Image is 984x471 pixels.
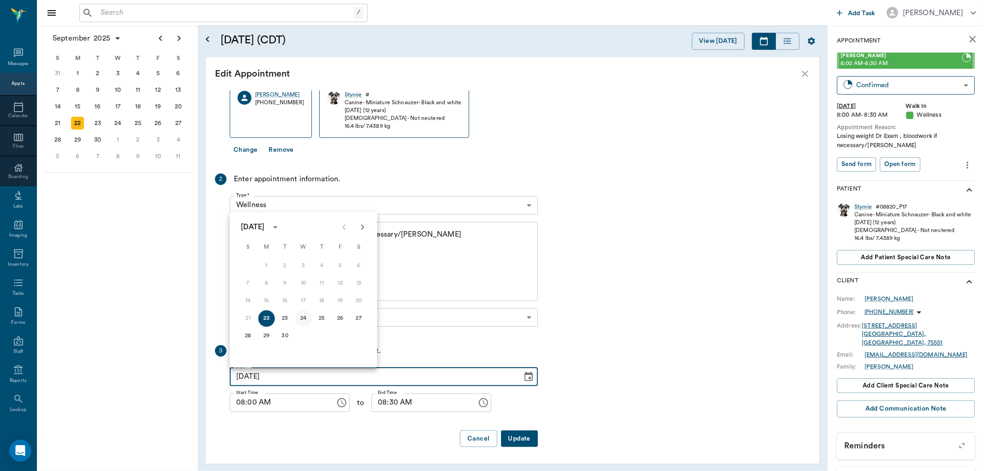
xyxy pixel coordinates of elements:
p: Patient [837,185,861,196]
div: [DATE] (12 years) [854,219,972,227]
div: # 08820_P17 [876,203,907,211]
a: Stymie [345,91,362,99]
div: [DATE] (12 years) [345,107,462,114]
div: Saturday, September 13, 2025 [172,83,185,96]
div: F [148,51,168,65]
div: Thursday, October 2, 2025 [131,133,144,146]
div: Saturday, September 20, 2025 [172,100,185,113]
span: September [51,32,92,45]
div: Saturday, September 27, 2025 [172,117,185,130]
span: Friday [332,238,349,257]
div: Tuesday, October 7, 2025 [91,150,104,163]
div: M [68,51,88,65]
button: Update [501,430,538,447]
button: 27 [351,310,367,327]
a: [PERSON_NAME] [865,295,913,303]
div: Tuesday, September 9, 2025 [91,83,104,96]
button: Add Communication Note [837,400,975,417]
div: Tuesday, September 23, 2025 [91,117,104,130]
div: Sunday, September 21, 2025 [51,117,64,130]
div: Thursday, October 9, 2025 [131,150,144,163]
p: Client [837,276,859,287]
div: Edit Appointment [215,66,799,81]
div: to [350,393,371,412]
input: hh:mm aa [371,393,471,412]
div: Monday, September 29, 2025 [71,133,84,146]
div: / [353,6,364,19]
p: Reminders [837,433,975,456]
div: Tuesday, September 2, 2025 [91,67,104,80]
div: Thursday, September 4, 2025 [131,67,144,80]
div: Monday, October 6, 2025 [71,150,84,163]
div: Staff [13,348,23,355]
span: Thursday [314,238,330,257]
button: Add client Special Care Note [837,378,975,393]
button: Remove [265,142,297,159]
span: Sunday [240,238,256,257]
div: Canine - Miniature Schnauzer - Black and white [854,211,972,219]
input: MM/DD/YYYY [230,368,516,386]
div: Friday, September 19, 2025 [152,100,165,113]
div: [PERSON_NAME] [903,7,963,18]
div: Tuesday, September 16, 2025 [91,100,104,113]
div: Appts [12,80,24,87]
textarea: Losing weight Dr Exam , bloodwork if necessary/[PERSON_NAME] [236,229,531,293]
button: 26 [332,310,349,327]
div: Friday, September 12, 2025 [152,83,165,96]
div: Sunday, September 14, 2025 [51,100,64,113]
button: Cancel [460,430,497,447]
img: Profile Image [327,91,341,105]
div: Losing weight Dr Exam , bloodwork if necessary/[PERSON_NAME] [837,132,975,149]
img: Profile Image [837,203,851,217]
button: Next month [353,218,372,237]
div: [PERSON_NAME] [255,91,304,99]
button: calendar view is open, switch to year view [268,220,283,235]
div: Friday, September 5, 2025 [152,67,165,80]
button: 30 [277,328,293,345]
div: Address: [837,322,862,330]
div: Open Intercom Messenger [9,440,31,462]
button: Open calendar [202,22,213,57]
button: 29 [258,328,275,345]
div: # [366,91,370,99]
div: Friday, October 10, 2025 [152,150,165,163]
div: Reports [10,377,27,384]
div: Sunday, September 28, 2025 [51,133,64,146]
div: Wellness [230,196,538,215]
button: 22 [258,310,275,327]
button: Change [230,142,261,159]
div: Family: [837,363,865,371]
div: T [128,51,148,65]
button: Close drawer [42,4,61,22]
div: 2 [215,173,227,185]
span: Saturday [351,238,367,257]
div: [DEMOGRAPHIC_DATA] - Not neutered [345,114,462,122]
div: 8:00 AM - 8:30 AM [837,111,906,119]
span: 8:00 AM - 8:30 AM [841,59,962,68]
span: Add patient Special Care Note [861,252,950,262]
button: Choose time, selected time is 8:30 AM [474,393,493,412]
div: Email: [837,351,865,359]
div: Name: [837,295,865,303]
div: Phone: [837,308,865,316]
div: Tuesday, September 30, 2025 [91,133,104,146]
div: Thursday, September 11, 2025 [131,83,144,96]
button: close [799,68,811,79]
div: Imaging [9,232,27,239]
div: Appointment Reason: [837,123,975,132]
button: Previous page [151,29,170,48]
div: Inventory [8,261,29,268]
div: Wednesday, September 17, 2025 [112,100,125,113]
div: [DEMOGRAPHIC_DATA] - Not neutered [854,227,972,234]
button: Add patient Special Care Note [837,250,975,265]
div: Monday, September 15, 2025 [71,100,84,113]
div: Lookup [10,406,26,413]
a: [PERSON_NAME] [865,363,913,371]
button: Choose time, selected time is 8:00 AM [333,393,351,412]
div: [DATE] [241,222,265,233]
button: 23 [277,310,293,327]
div: Wednesday, October 1, 2025 [112,133,125,146]
input: hh:mm aa [230,393,329,412]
